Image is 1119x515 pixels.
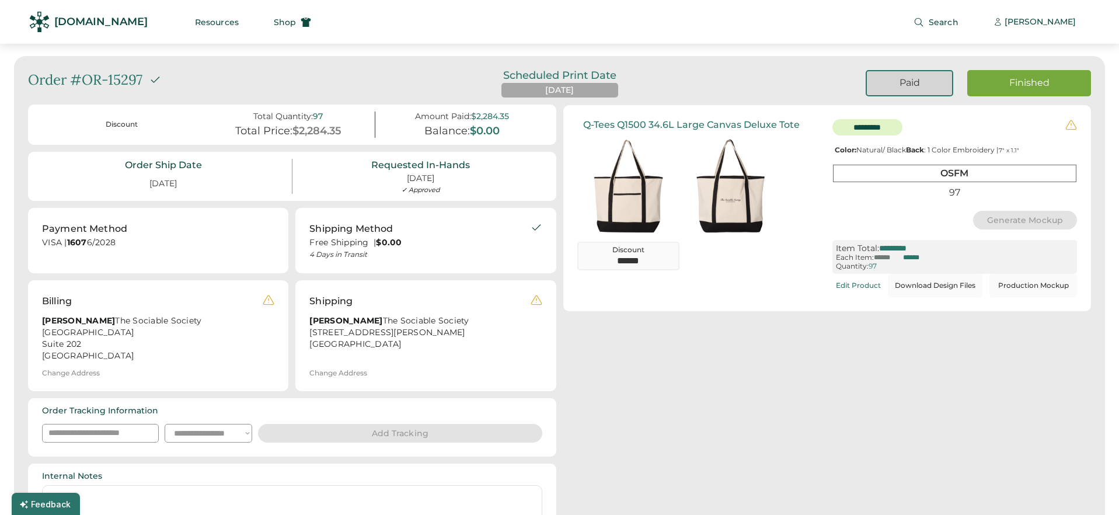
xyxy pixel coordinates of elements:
[999,147,1019,154] font: 7" x 1.1"
[583,245,674,255] div: Discount
[309,315,382,326] strong: [PERSON_NAME]
[309,369,367,377] div: Change Address
[415,112,471,121] div: Amount Paid:
[833,165,1076,182] div: OSFM
[28,70,142,90] div: Order #OR-15297
[471,112,509,121] div: $2,284.35
[135,173,191,194] div: [DATE]
[309,315,530,350] div: The Sociable Society [STREET_ADDRESS][PERSON_NAME] [GEOGRAPHIC_DATA]
[258,424,542,443] button: Add Tracking
[929,18,958,26] span: Search
[833,185,1076,200] div: 97
[906,145,924,154] strong: Back
[407,173,434,185] div: [DATE]
[545,85,574,96] div: [DATE]
[49,120,194,130] div: Discount
[371,159,470,172] div: Requested In-Hands
[235,125,292,138] div: Total Price:
[487,70,633,81] div: Scheduled Print Date
[900,11,972,34] button: Search
[836,281,881,290] div: Edit Product
[42,315,115,326] strong: [PERSON_NAME]
[888,274,982,297] button: Download Design Files
[869,262,877,270] div: 97
[470,125,500,138] div: $0.00
[42,222,127,236] div: Payment Method
[309,222,393,236] div: Shipping Method
[42,471,102,482] div: Internal Notes
[42,237,274,252] div: VISA | 6/2028
[274,18,296,26] span: Shop
[376,237,402,248] strong: $0.00
[1005,16,1076,28] div: [PERSON_NAME]
[253,112,313,121] div: Total Quantity:
[42,294,72,308] div: Billing
[309,250,530,259] div: 4 Days in Transit
[42,405,158,417] div: Order Tracking Information
[881,76,938,89] div: Paid
[54,15,148,29] div: [DOMAIN_NAME]
[260,11,325,34] button: Shop
[181,11,253,34] button: Resources
[309,237,530,249] div: Free Shipping |
[125,159,202,172] div: Order Ship Date
[832,146,1077,154] div: Natural/ Black : 1 Color Embroidery |
[309,294,353,308] div: Shipping
[981,76,1077,89] div: Finished
[835,145,856,154] strong: Color:
[577,135,679,237] img: generate-image
[973,211,1078,229] button: Generate Mockup
[583,119,800,130] div: Q-Tees Q1500 34.6L Large Canvas Deluxe Tote
[313,112,323,121] div: 97
[836,253,874,262] div: Each Item:
[836,243,879,253] div: Item Total:
[292,125,341,138] div: $2,284.35
[67,237,87,248] strong: 1607
[836,262,869,270] div: Quantity:
[989,274,1077,297] button: Production Mockup
[42,369,100,377] div: Change Address
[679,135,782,237] img: generate-image
[402,186,440,194] div: ✓ Approved
[42,315,263,362] div: The Sociable Society [GEOGRAPHIC_DATA] Suite 202 [GEOGRAPHIC_DATA]
[29,12,50,32] img: Rendered Logo - Screens
[424,125,470,138] div: Balance:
